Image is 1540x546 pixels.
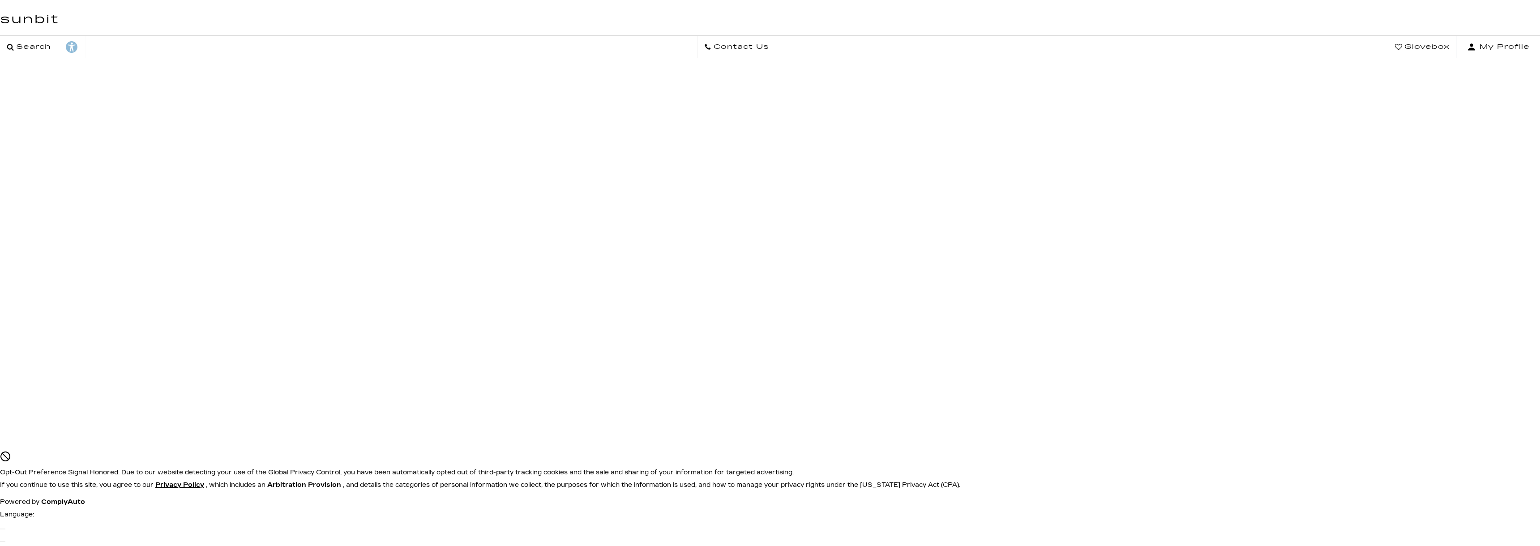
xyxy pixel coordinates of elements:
[1476,41,1530,53] span: My Profile
[155,481,206,489] a: Privacy Policy
[41,498,85,506] a: ComplyAuto
[267,481,341,489] strong: Arbitration Provision
[155,481,204,489] u: Privacy Policy
[1388,36,1457,58] a: Glovebox
[697,36,776,58] a: Contact Us
[711,41,769,53] span: Contact Us
[1402,41,1450,53] span: Glovebox
[1457,36,1540,58] button: Open user profile menu
[14,41,51,53] span: Search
